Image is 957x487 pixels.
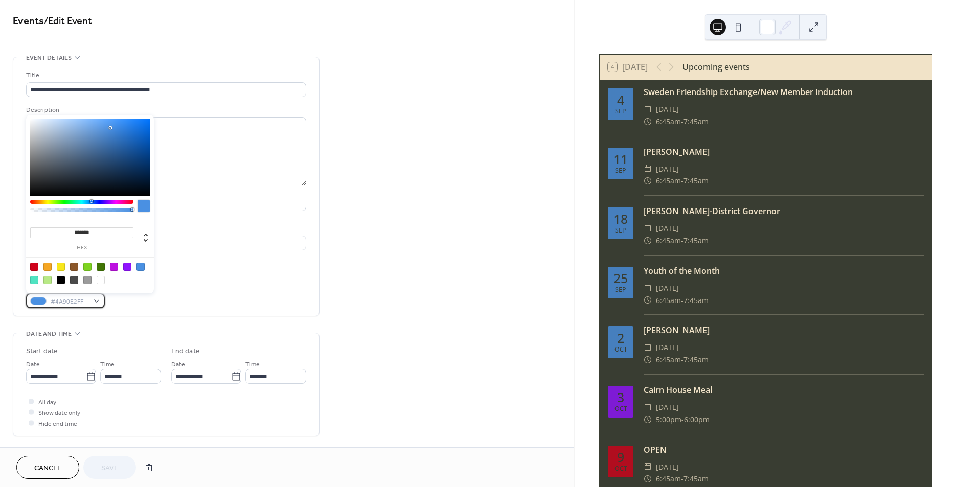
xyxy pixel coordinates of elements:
div: ​ [644,401,652,413]
div: #F8E71C [57,263,65,271]
div: #D0021B [30,263,38,271]
div: #7ED321 [83,263,92,271]
span: 6:00pm [684,413,710,426]
div: 2 [617,332,624,344]
span: #4A90E2FF [51,296,88,307]
span: 7:45am [683,294,709,307]
span: [DATE] [656,282,679,294]
span: / Edit Event [44,11,92,31]
div: #B8E986 [43,276,52,284]
span: Date [26,359,40,370]
div: #000000 [57,276,65,284]
span: Hide end time [38,419,77,429]
div: Oct [614,406,627,412]
div: Start date [26,346,58,357]
div: OPEN [644,444,924,456]
div: ​ [644,115,652,128]
div: ​ [644,163,652,175]
span: Event details [26,53,72,63]
div: 18 [613,213,628,225]
div: Oct [614,466,627,472]
div: Location [26,223,304,234]
div: #8B572A [70,263,78,271]
div: ​ [644,282,652,294]
div: ​ [644,235,652,247]
div: Sep [615,287,626,293]
span: - [681,235,683,247]
span: Time [245,359,260,370]
span: [DATE] [656,461,679,473]
div: 25 [613,272,628,285]
span: 7:45am [683,235,709,247]
div: #4A90E2 [136,263,145,271]
span: 6:45am [656,294,681,307]
div: #9B9B9B [83,276,92,284]
div: 3 [617,391,624,404]
div: #F5A623 [43,263,52,271]
span: - [681,115,683,128]
span: 6:45am [656,175,681,187]
div: Youth of the Month [644,265,924,277]
div: Sep [615,108,626,115]
span: - [681,175,683,187]
div: 11 [613,153,628,166]
span: - [681,354,683,366]
span: - [681,473,683,485]
div: Sweden Friendship Exchange/New Member Induction [644,86,924,98]
span: 5:00pm [656,413,681,426]
span: [DATE] [656,163,679,175]
span: Date [171,359,185,370]
span: - [681,294,683,307]
span: 7:45am [683,354,709,366]
span: [DATE] [656,341,679,354]
div: #BD10E0 [110,263,118,271]
div: ​ [644,473,652,485]
div: #50E3C2 [30,276,38,284]
div: Upcoming events [682,61,750,73]
div: ​ [644,413,652,426]
span: 6:45am [656,115,681,128]
div: #417505 [97,263,105,271]
div: #4A4A4A [70,276,78,284]
span: Time [100,359,115,370]
span: - [681,413,684,426]
div: ​ [644,294,652,307]
div: ​ [644,175,652,187]
div: Sep [615,227,626,234]
a: Events [13,11,44,31]
div: [PERSON_NAME] [644,146,924,158]
span: Cancel [34,463,61,474]
div: ​ [644,461,652,473]
div: ​ [644,341,652,354]
span: All day [38,397,56,408]
span: 6:45am [656,235,681,247]
span: 7:45am [683,115,709,128]
div: Oct [614,346,627,353]
div: [PERSON_NAME]-District Governor [644,205,924,217]
div: ​ [644,103,652,115]
div: ​ [644,354,652,366]
div: Title [26,70,304,81]
div: End date [171,346,200,357]
span: Show date only [38,408,80,419]
span: 7:45am [683,175,709,187]
span: 6:45am [656,354,681,366]
div: Description [26,105,304,115]
span: [DATE] [656,401,679,413]
span: [DATE] [656,222,679,235]
span: 6:45am [656,473,681,485]
label: hex [30,245,133,251]
div: ​ [644,222,652,235]
span: Date and time [26,329,72,339]
div: [PERSON_NAME] [644,324,924,336]
div: #9013FE [123,263,131,271]
div: 9 [617,451,624,463]
div: Cairn House Meal [644,384,924,396]
button: Cancel [16,456,79,479]
span: [DATE] [656,103,679,115]
div: Sep [615,168,626,174]
div: 4 [617,94,624,106]
div: #FFFFFF [97,276,105,284]
span: 7:45am [683,473,709,485]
